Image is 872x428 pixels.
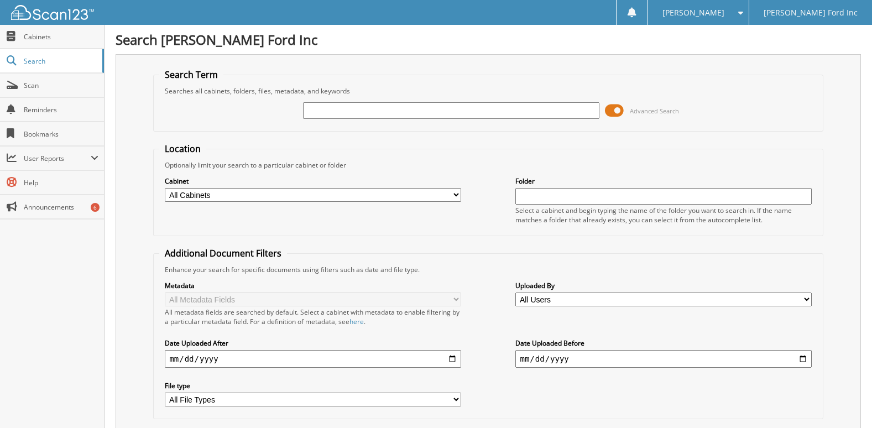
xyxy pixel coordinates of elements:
[165,176,461,186] label: Cabinet
[24,154,91,163] span: User Reports
[24,105,98,114] span: Reminders
[24,56,97,66] span: Search
[24,81,98,90] span: Scan
[165,381,461,390] label: File type
[165,338,461,348] label: Date Uploaded After
[159,265,817,274] div: Enhance your search for specific documents using filters such as date and file type.
[11,5,94,20] img: scan123-logo-white.svg
[159,247,287,259] legend: Additional Document Filters
[165,350,461,368] input: start
[116,30,861,49] h1: Search [PERSON_NAME] Ford Inc
[24,129,98,139] span: Bookmarks
[515,176,811,186] label: Folder
[349,317,364,326] a: here
[159,69,223,81] legend: Search Term
[24,178,98,187] span: Help
[165,307,461,326] div: All metadata fields are searched by default. Select a cabinet with metadata to enable filtering b...
[630,107,679,115] span: Advanced Search
[159,86,817,96] div: Searches all cabinets, folders, files, metadata, and keywords
[91,203,100,212] div: 6
[662,9,724,16] span: [PERSON_NAME]
[515,281,811,290] label: Uploaded By
[515,350,811,368] input: end
[515,206,811,225] div: Select a cabinet and begin typing the name of the folder you want to search in. If the name match...
[159,160,817,170] div: Optionally limit your search to a particular cabinet or folder
[159,143,206,155] legend: Location
[165,281,461,290] label: Metadata
[515,338,811,348] label: Date Uploaded Before
[24,32,98,41] span: Cabinets
[764,9,858,16] span: [PERSON_NAME] Ford Inc
[24,202,98,212] span: Announcements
